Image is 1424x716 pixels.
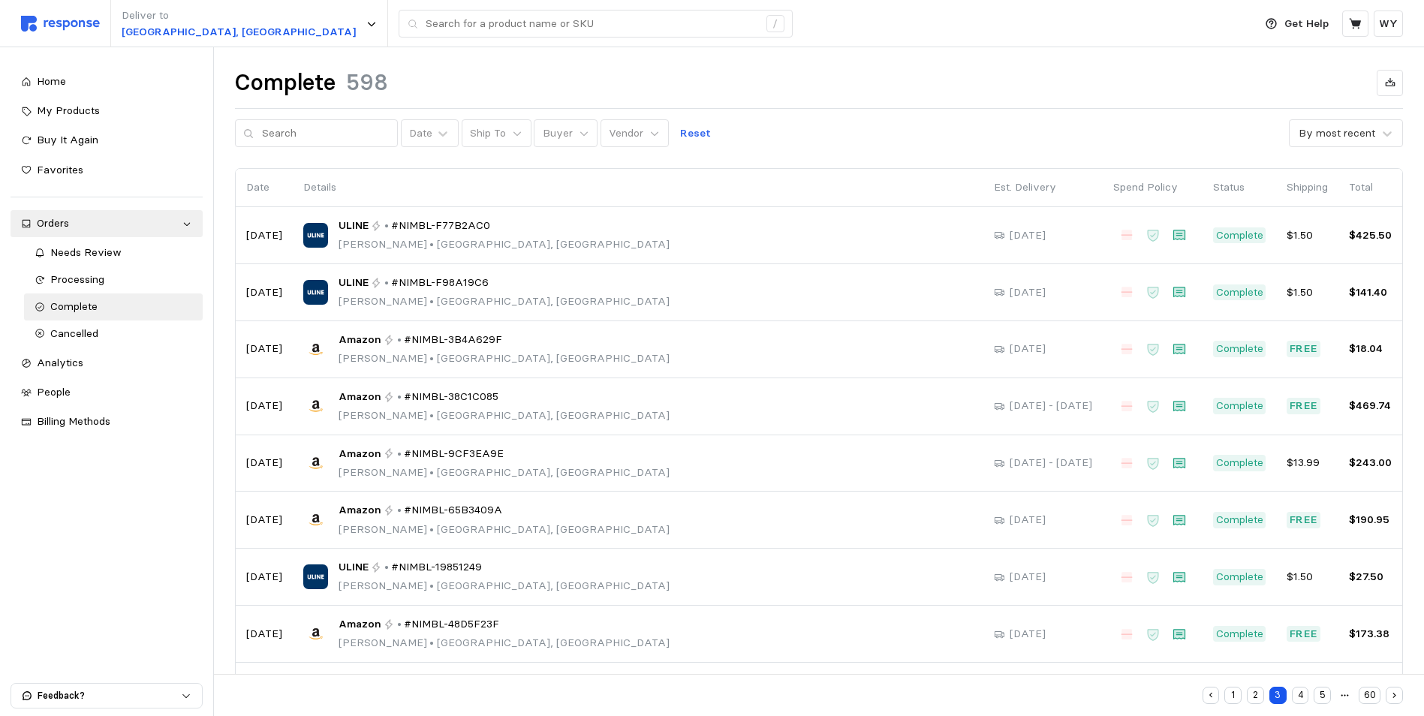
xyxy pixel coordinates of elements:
[1216,398,1263,414] p: Complete
[427,636,437,649] span: •
[303,337,328,362] img: Amazon
[346,68,388,98] h1: 598
[11,157,203,184] a: Favorites
[246,341,282,357] p: [DATE]
[427,579,437,592] span: •
[303,280,328,305] img: ULINE
[1349,227,1392,244] p: $425.50
[339,502,381,519] span: Amazon
[122,24,356,41] p: [GEOGRAPHIC_DATA], [GEOGRAPHIC_DATA]
[24,293,203,320] a: Complete
[426,11,758,38] input: Search for a product name or SKU
[21,16,100,32] img: svg%3e
[1287,569,1328,585] p: $1.50
[1216,227,1263,244] p: Complete
[1290,341,1318,357] p: Free
[11,98,203,125] a: My Products
[246,455,282,471] p: [DATE]
[470,125,506,142] p: Ship To
[1010,284,1046,301] p: [DATE]
[50,299,98,313] span: Complete
[1287,227,1328,244] p: $1.50
[339,578,670,594] p: [PERSON_NAME] [GEOGRAPHIC_DATA], [GEOGRAPHIC_DATA]
[404,502,502,519] span: #NIMBL-65B3409A
[11,68,203,95] a: Home
[24,320,203,347] a: Cancelled
[339,446,381,462] span: Amazon
[37,215,176,232] div: Orders
[1010,512,1046,528] p: [DATE]
[1374,11,1403,37] button: WY
[543,125,573,142] p: Buyer
[671,119,719,148] button: Reset
[397,332,402,348] p: •
[1216,455,1263,471] p: Complete
[339,616,381,633] span: Amazon
[303,564,328,589] img: ULINE
[427,294,437,308] span: •
[1247,687,1264,704] button: 2
[409,125,432,141] div: Date
[404,389,498,405] span: #NIMBL-38C1C085
[397,446,402,462] p: •
[391,275,489,291] span: #NIMBL-F98A19C6
[1299,125,1375,141] div: By most recent
[37,385,71,399] span: People
[339,350,670,367] p: [PERSON_NAME] [GEOGRAPHIC_DATA], [GEOGRAPHIC_DATA]
[1314,687,1331,704] button: 5
[1224,687,1242,704] button: 1
[246,284,282,301] p: [DATE]
[246,512,282,528] p: [DATE]
[391,559,482,576] span: #NIMBL-19851249
[11,127,203,154] a: Buy It Again
[37,104,100,117] span: My Products
[11,684,202,708] button: Feedback?
[601,119,669,148] button: Vendor
[246,626,282,642] p: [DATE]
[427,351,437,365] span: •
[462,119,531,148] button: Ship To
[11,408,203,435] a: Billing Methods
[50,326,98,340] span: Cancelled
[427,237,437,251] span: •
[609,125,643,142] p: Vendor
[303,393,328,418] img: Amazon
[262,120,390,147] input: Search
[397,389,402,405] p: •
[1349,512,1392,528] p: $190.95
[1349,569,1392,585] p: $27.50
[1010,569,1046,585] p: [DATE]
[339,465,670,481] p: [PERSON_NAME] [GEOGRAPHIC_DATA], [GEOGRAPHIC_DATA]
[384,275,389,291] p: •
[1292,687,1309,704] button: 4
[994,179,1092,196] p: Est. Delivery
[246,227,282,244] p: [DATE]
[1359,687,1380,704] button: 60
[1113,179,1192,196] p: Spend Policy
[1216,569,1263,585] p: Complete
[303,450,328,475] img: Amazon
[246,569,282,585] p: [DATE]
[246,398,282,414] p: [DATE]
[1290,398,1318,414] p: Free
[1349,455,1392,471] p: $243.00
[397,502,402,519] p: •
[339,236,670,253] p: [PERSON_NAME] [GEOGRAPHIC_DATA], [GEOGRAPHIC_DATA]
[246,179,282,196] p: Date
[1010,626,1046,642] p: [DATE]
[384,559,389,576] p: •
[37,74,66,88] span: Home
[339,522,670,538] p: [PERSON_NAME] [GEOGRAPHIC_DATA], [GEOGRAPHIC_DATA]
[303,621,328,646] img: Amazon
[303,507,328,532] img: Amazon
[1379,16,1398,32] p: WY
[404,446,504,462] span: #NIMBL-9CF3EA9E
[680,125,711,142] p: Reset
[1257,10,1338,38] button: Get Help
[37,356,83,369] span: Analytics
[391,218,490,234] span: #NIMBL-F77B2AC0
[303,223,328,248] img: ULINE
[1349,284,1392,301] p: $141.40
[404,332,502,348] span: #NIMBL-3B4A629F
[11,379,203,406] a: People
